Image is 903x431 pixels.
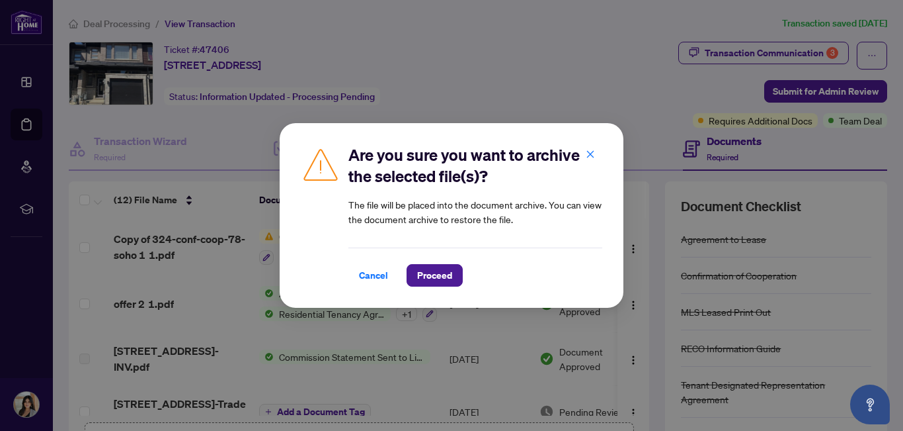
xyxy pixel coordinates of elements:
[359,265,388,286] span: Cancel
[850,385,890,424] button: Open asap
[417,265,452,286] span: Proceed
[407,264,463,287] button: Proceed
[348,144,602,187] h2: Are you sure you want to archive the selected file(s)?
[586,150,595,159] span: close
[301,144,340,184] img: Caution Icon
[348,197,602,226] article: The file will be placed into the document archive. You can view the document archive to restore t...
[348,264,399,287] button: Cancel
